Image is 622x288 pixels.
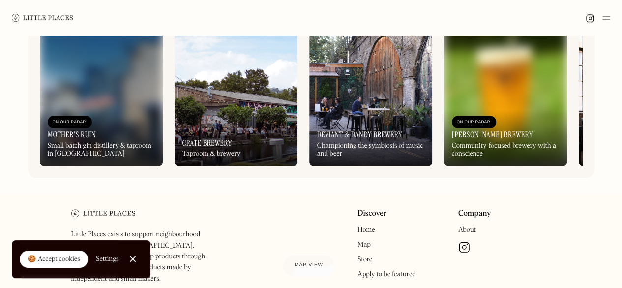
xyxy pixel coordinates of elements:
[452,142,559,159] div: Community-focused brewery with a conscience
[457,117,491,127] div: On Our Radar
[48,130,96,139] h3: Mother's Ruin
[28,255,80,264] div: 🍪 Accept cookies
[317,130,402,139] h3: Deviant & Dandy Brewery
[182,138,232,148] h3: Crate Brewery
[357,256,372,263] a: Store
[96,256,119,262] div: Settings
[283,255,335,276] a: Map view
[458,226,476,233] a: About
[444,18,567,166] a: On Our Radar[PERSON_NAME] BreweryCommunity-focused brewery with a conscience
[357,226,375,233] a: Home
[96,248,119,270] a: Settings
[40,18,163,166] a: On Our RadarMother's RuinSmall batch gin distillery & taproom in [GEOGRAPHIC_DATA]
[458,209,491,219] a: Company
[123,249,143,269] a: Close Cookie Popup
[357,241,371,248] a: Map
[20,251,88,268] a: 🍪 Accept cookies
[182,150,240,158] div: Taproom & brewery
[452,130,533,139] h3: [PERSON_NAME] Brewery
[175,18,297,166] a: Crate BreweryTaproom & brewery
[53,117,87,127] div: On Our Radar
[317,142,424,159] div: Championing the symbiosis of music and beer
[357,209,386,219] a: Discover
[309,18,432,166] a: Deviant & Dandy BreweryChampioning the symbiosis of music and beer
[295,262,323,268] span: Map view
[357,271,416,278] a: Apply to be featured
[48,142,155,159] div: Small batch gin distillery & taproom in [GEOGRAPHIC_DATA]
